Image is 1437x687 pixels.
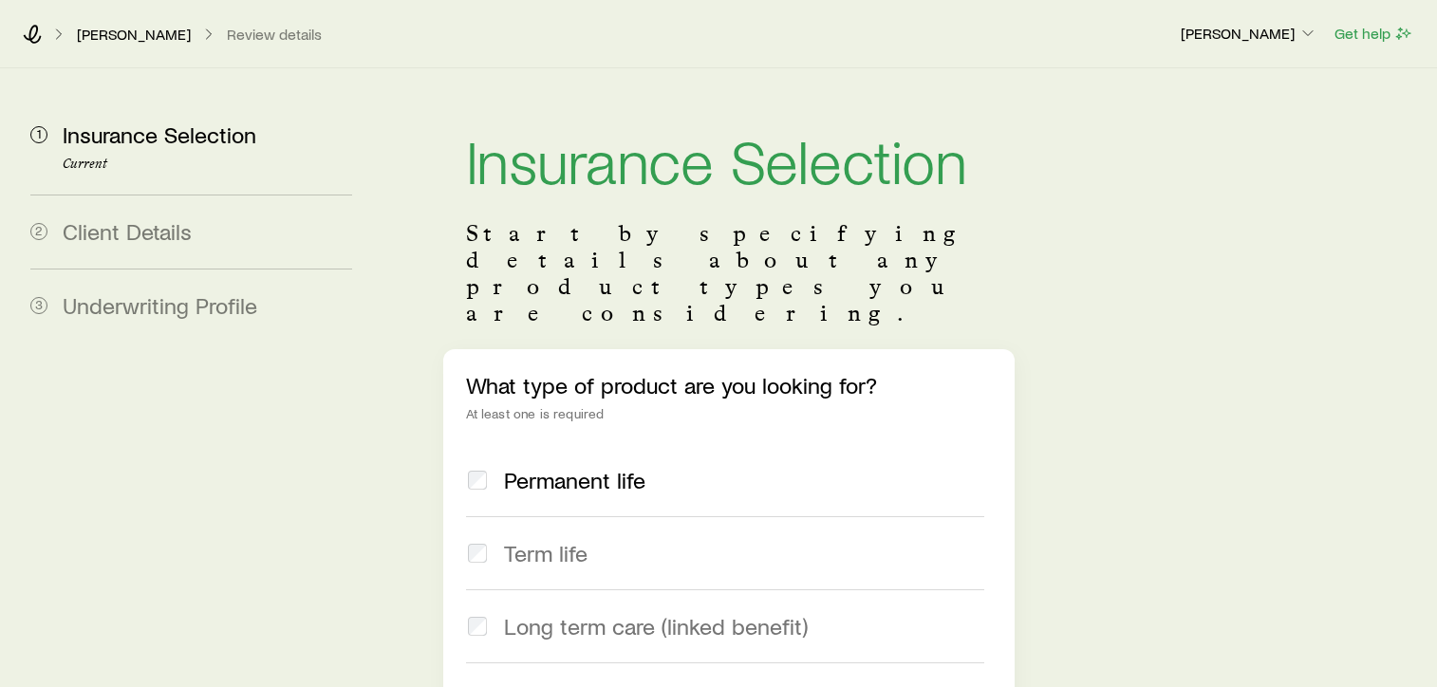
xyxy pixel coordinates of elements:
span: Client Details [63,217,192,245]
span: Permanent life [504,467,645,493]
span: Term life [504,540,588,566]
input: Permanent life [468,471,487,490]
p: [PERSON_NAME] [1181,24,1317,43]
p: Current [63,157,352,172]
button: Review details [226,26,323,44]
button: Get help [1334,23,1414,45]
span: Underwriting Profile [63,291,257,319]
button: [PERSON_NAME] [1180,23,1318,46]
a: [PERSON_NAME] [76,26,192,44]
span: 3 [30,297,47,314]
input: Long term care (linked benefit) [468,617,487,636]
div: At least one is required [466,406,992,421]
input: Term life [468,544,487,563]
p: What type of product are you looking for? [466,372,992,399]
span: 1 [30,126,47,143]
span: Long term care (linked benefit) [504,613,808,640]
h1: Insurance Selection [466,129,992,190]
p: Start by specifying details about any product types you are considering. [466,220,992,326]
span: 2 [30,223,47,240]
span: Insurance Selection [63,121,256,148]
